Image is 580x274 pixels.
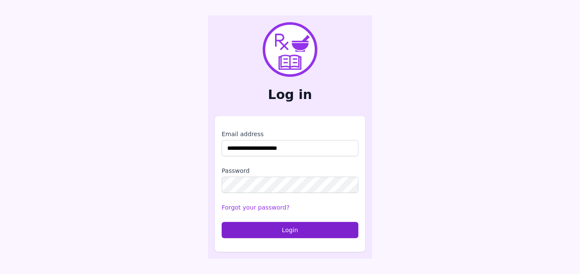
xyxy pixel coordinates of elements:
h2: Log in [215,87,365,102]
label: Email address [222,130,358,138]
img: PharmXellence Logo [263,22,317,77]
label: Password [222,166,358,175]
a: Forgot your password? [222,204,290,211]
button: Login [222,222,358,238]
